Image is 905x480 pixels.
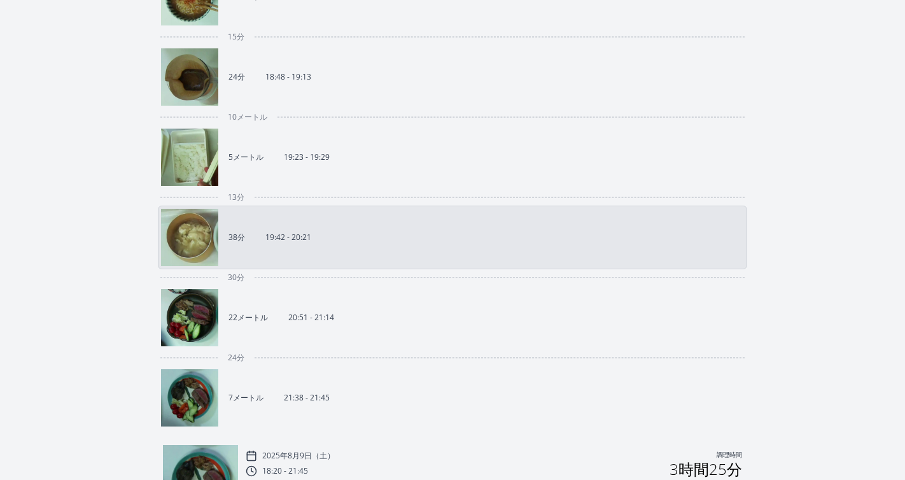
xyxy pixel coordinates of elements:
font: 30分 [228,272,244,283]
font: 15分 [228,31,244,42]
font: 18:20 - 21:45 [262,465,308,476]
font: 38分 [228,232,245,243]
font: 調理時間 [717,451,742,459]
font: 5メートル [228,152,263,162]
font: 7メートル [228,392,263,403]
font: 2025年8月9日（土） [262,450,335,461]
font: 19:42 - 20:21 [265,232,311,243]
img: 250809102430_thumb.jpeg [161,129,218,186]
font: 3時間25分 [670,458,742,479]
font: 22メートル [228,312,268,323]
font: 21:38 - 21:45 [284,392,330,403]
font: 24分 [228,71,245,82]
img: 250809104343_thumb.jpeg [161,209,218,266]
font: 20:51 - 21:14 [288,312,334,323]
font: 10メートル [228,111,267,122]
font: 19:23 - 19:29 [284,152,330,162]
img: 250809115237_thumb.jpeg [161,289,218,346]
font: 24分 [228,352,244,363]
font: 18:48 - 19:13 [265,71,311,82]
img: 250809094930_thumb.jpeg [161,48,218,106]
font: 13分 [228,192,244,202]
img: 250809123924_thumb.jpeg [161,369,218,427]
